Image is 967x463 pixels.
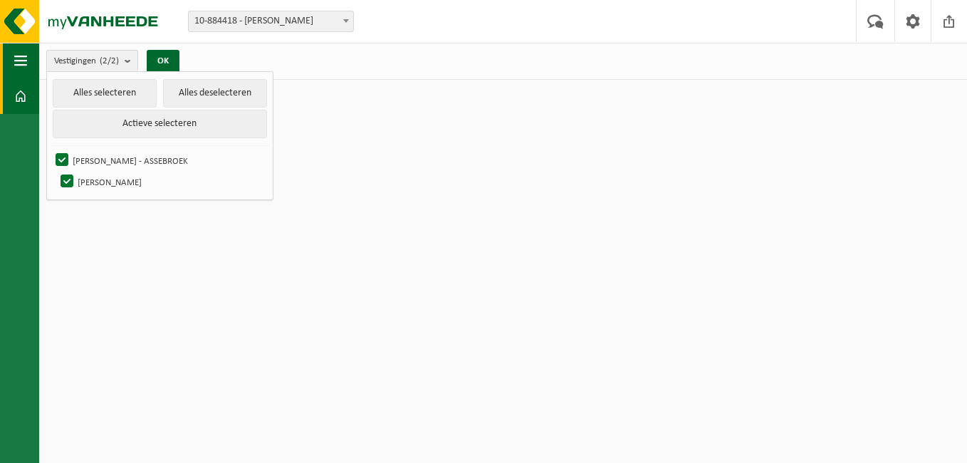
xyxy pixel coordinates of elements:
[53,110,267,138] button: Actieve selecteren
[54,51,119,72] span: Vestigingen
[100,56,119,66] count: (2/2)
[53,150,267,171] label: [PERSON_NAME] - ASSEBROEK
[53,79,157,108] button: Alles selecteren
[189,11,353,31] span: 10-884418 - JOEKAR - ASSEBROEK
[188,11,354,32] span: 10-884418 - JOEKAR - ASSEBROEK
[58,171,267,192] label: [PERSON_NAME]
[163,79,267,108] button: Alles deselecteren
[147,50,179,73] button: OK
[46,50,138,71] button: Vestigingen(2/2)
